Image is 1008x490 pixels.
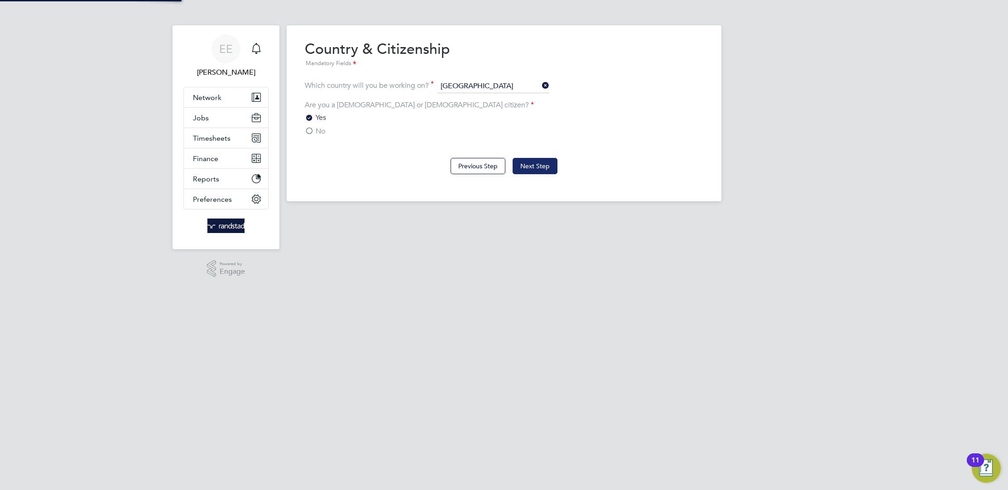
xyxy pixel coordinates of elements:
[184,148,268,168] button: Finance
[971,460,979,472] div: 11
[184,169,268,189] button: Reports
[184,189,268,209] button: Preferences
[183,34,269,78] a: EE[PERSON_NAME]
[184,128,268,148] button: Timesheets
[451,158,505,174] button: Previous Step
[316,127,325,136] span: No
[193,134,230,143] span: Timesheets
[193,93,221,102] span: Network
[184,87,268,107] button: Network
[193,175,219,183] span: Reports
[173,25,279,249] nav: Main navigation
[305,59,450,69] div: Mandatory Fields
[316,113,326,122] span: Yes
[972,454,1001,483] button: Open Resource Center, 11 new notifications
[437,80,549,93] input: Search for...
[207,219,245,233] img: randstad-logo-retina.png
[305,40,450,69] h2: Country & Citizenship
[193,114,209,122] span: Jobs
[183,219,269,233] a: Go to home page
[219,43,233,55] span: EE
[193,154,218,163] span: Finance
[220,268,245,276] span: Engage
[305,100,534,109] label: Are you a [DEMOGRAPHIC_DATA] or [DEMOGRAPHIC_DATA] citizen?
[184,108,268,128] button: Jobs
[207,260,245,277] a: Powered byEngage
[193,195,232,204] span: Preferences
[183,67,269,78] span: Elliott Ebanks
[220,260,245,268] span: Powered by
[513,158,557,174] button: Next Step
[305,81,434,90] label: Which country will you be working on?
